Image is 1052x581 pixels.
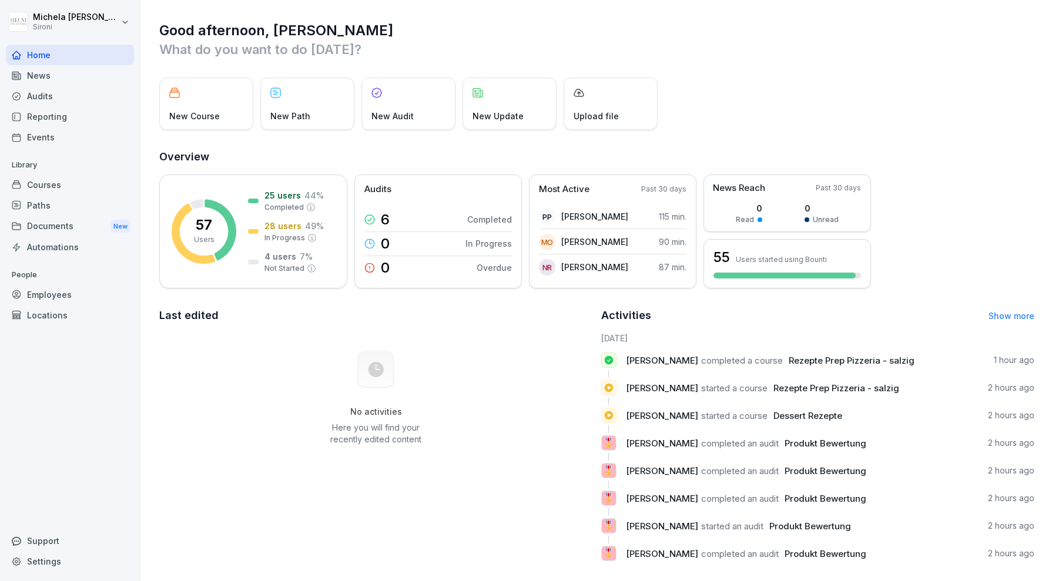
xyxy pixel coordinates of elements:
[988,465,1034,476] p: 2 hours ago
[785,438,866,449] span: Produkt Bewertung
[736,202,762,214] p: 0
[641,184,686,194] p: Past 30 days
[988,382,1034,394] p: 2 hours ago
[159,21,1034,40] h1: Good afternoon, [PERSON_NAME]
[813,214,839,225] p: Unread
[701,548,779,559] span: completed an audit
[6,45,134,65] a: Home
[561,236,628,248] p: [PERSON_NAME]
[626,382,698,394] span: [PERSON_NAME]
[785,548,866,559] span: Produkt Bewertung
[701,465,779,476] span: completed an audit
[989,311,1034,321] a: Show more
[736,214,754,225] p: Read
[701,355,783,366] span: completed a course
[773,382,899,394] span: Rezepte Prep Pizzeria - salzig
[6,65,134,86] div: News
[33,23,119,31] p: Sironi
[264,202,304,213] p: Completed
[659,236,686,248] p: 90 min.
[467,213,512,226] p: Completed
[159,40,1034,59] p: What do you want to do [DATE]?
[33,12,119,22] p: Michela [PERSON_NAME]
[603,435,614,451] p: 🎖️
[264,263,304,274] p: Not Started
[988,548,1034,559] p: 2 hours ago
[626,410,698,421] span: [PERSON_NAME]
[561,210,628,223] p: [PERSON_NAME]
[473,110,524,122] p: New Update
[110,220,130,233] div: New
[601,307,651,324] h2: Activities
[561,261,628,273] p: [PERSON_NAME]
[626,520,698,532] span: [PERSON_NAME]
[539,234,555,250] div: MO
[465,237,512,250] p: In Progress
[169,110,220,122] p: New Course
[364,183,391,196] p: Audits
[701,382,768,394] span: started a course
[701,410,768,421] span: started a course
[6,195,134,216] a: Paths
[701,438,779,449] span: completed an audit
[701,520,763,532] span: started an audit
[317,407,435,417] h5: No activities
[317,422,435,445] p: Here you will find your recently edited content
[6,237,134,257] a: Automations
[304,189,324,201] p: 44 %
[6,156,134,174] p: Library
[736,255,827,264] p: Users started using Bounti
[601,332,1035,344] h6: [DATE]
[381,213,390,227] p: 6
[713,247,730,267] h3: 55
[270,110,310,122] p: New Path
[626,438,698,449] span: [PERSON_NAME]
[626,548,698,559] span: [PERSON_NAME]
[539,183,589,196] p: Most Active
[988,520,1034,532] p: 2 hours ago
[371,110,414,122] p: New Audit
[6,86,134,106] a: Audits
[6,284,134,305] a: Employees
[6,305,134,325] a: Locations
[6,530,134,551] div: Support
[264,220,301,232] p: 28 users
[196,218,212,232] p: 57
[264,250,296,263] p: 4 users
[194,234,215,245] p: Users
[603,462,614,479] p: 🎖️
[6,106,134,127] a: Reporting
[626,493,698,504] span: [PERSON_NAME]
[789,355,914,366] span: Rezepte Prep Pizzeria - salzig
[6,551,134,572] a: Settings
[6,127,134,147] a: Events
[264,189,301,201] p: 25 users
[264,233,305,243] p: In Progress
[626,465,698,476] span: [PERSON_NAME]
[603,545,614,562] p: 🎖️
[988,492,1034,504] p: 2 hours ago
[769,520,851,532] span: Produkt Bewertung
[603,490,614,506] p: 🎖️
[539,259,555,276] div: NR
[6,174,134,195] a: Courses
[626,355,698,366] span: [PERSON_NAME]
[659,261,686,273] p: 87 min.
[988,437,1034,449] p: 2 hours ago
[988,409,1034,421] p: 2 hours ago
[994,354,1034,366] p: 1 hour ago
[713,182,765,195] p: News Reach
[574,110,619,122] p: Upload file
[300,250,313,263] p: 7 %
[477,261,512,274] p: Overdue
